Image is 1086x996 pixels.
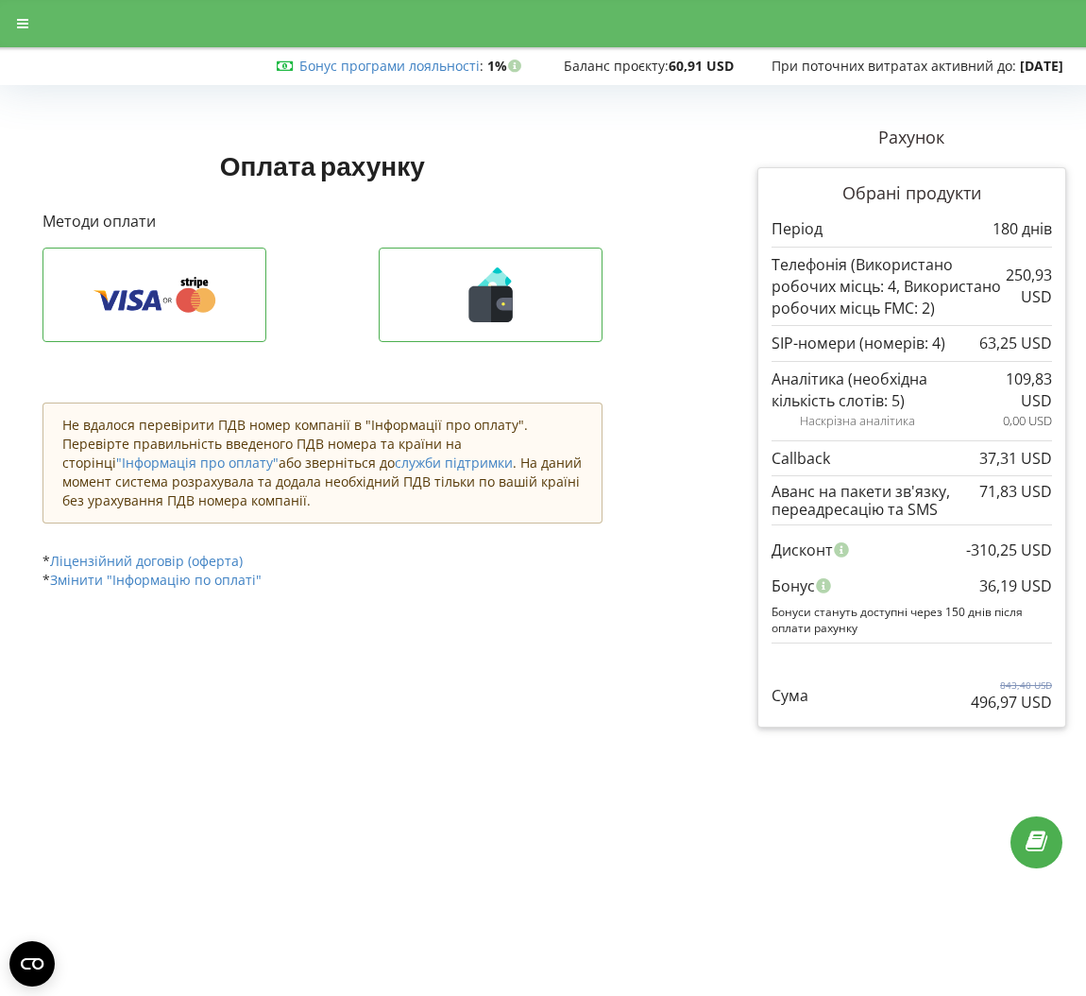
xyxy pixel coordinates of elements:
p: SIP-номери (номерів: 4) [772,333,945,354]
p: 109,83 USD [991,369,1052,412]
p: Обрані продукти [772,181,1052,206]
strong: 60,91 USD [669,57,734,75]
p: Методи оплати [42,211,602,232]
p: 0,00 USD [1003,412,1052,430]
p: 180 днів [993,218,1052,240]
div: Бонус [772,568,1052,604]
p: 37,31 USD [979,448,1052,470]
div: Аванс на пакети зв'язку, переадресацію та SMS [772,483,1052,518]
a: Бонус програми лояльності [299,57,480,75]
p: 843,40 USD [971,678,1052,692]
a: Змінити "Інформацію по оплаті" [50,571,262,589]
div: Дисконт [772,532,1052,568]
a: Ліцензійний договір (оферта) [50,552,243,570]
p: Телефонія (Використано робочих місць: 4, Використано робочих місць FMC: 2) [772,254,1006,319]
p: Callback [772,448,830,470]
p: Бонуси стануть доступні через 150 днів після оплати рахунку [772,604,1052,636]
span: : [299,57,484,75]
span: Баланс проєкту: [564,57,669,75]
p: Аналітика (необхідна кількість слотів: 5) [772,369,992,412]
p: Рахунок [757,126,1066,150]
button: Open CMP widget [9,941,55,987]
span: Наскрізна аналітика [800,412,915,430]
a: "Інформація про оплату" [116,454,279,472]
h1: Оплата рахунку [42,148,602,182]
strong: [DATE] [1020,57,1063,75]
div: 71,83 USD [979,483,1052,500]
span: При поточних витратах активний до: [772,57,1016,75]
strong: 1% [487,57,526,75]
p: Період [772,218,823,240]
a: служби підтримки [395,454,513,472]
div: 36,19 USD [979,568,1052,604]
p: 496,97 USD [971,692,1052,713]
p: 250,93 USD [1006,265,1052,308]
div: -310,25 USD [966,532,1052,568]
div: Не вдалося перевірити ПДВ номер компанії в "Інформації про оплату". Перевірте правильність введен... [42,403,602,524]
p: 63,25 USD [979,333,1052,354]
p: Сума [772,685,808,707]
